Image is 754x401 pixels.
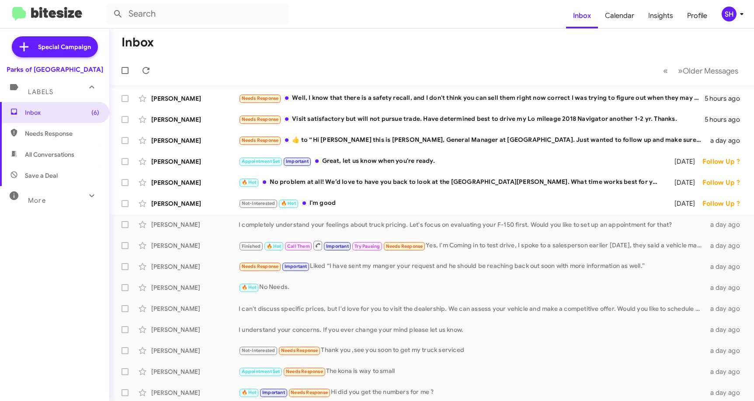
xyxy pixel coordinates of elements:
[665,199,702,208] div: [DATE]
[239,177,665,187] div: No problem at all! We’d love to have you back to look at the [GEOGRAPHIC_DATA][PERSON_NAME]. What...
[151,262,239,271] div: [PERSON_NAME]
[38,42,91,51] span: Special Campaign
[151,157,239,166] div: [PERSON_NAME]
[706,304,747,313] div: a day ago
[7,65,103,74] div: Parks of [GEOGRAPHIC_DATA]
[25,129,99,138] span: Needs Response
[326,243,349,249] span: Important
[242,158,280,164] span: Appointment Set
[287,243,310,249] span: Call Them
[262,390,285,395] span: Important
[286,158,309,164] span: Important
[239,325,706,334] div: I understand your concerns. If you ever change your mind please let us know.
[386,243,423,249] span: Needs Response
[706,325,747,334] div: a day ago
[25,108,99,117] span: Inbox
[281,348,318,353] span: Needs Response
[106,4,289,25] input: Search
[706,241,747,250] div: a day ago
[242,116,279,122] span: Needs Response
[151,136,239,145] div: [PERSON_NAME]
[239,220,706,229] div: I completely understand your feelings about truck pricing. Let's focus on evaluating your F-150 f...
[242,390,257,395] span: 🔥 Hot
[680,3,714,28] a: Profile
[706,262,747,271] div: a day ago
[566,3,598,28] a: Inbox
[706,220,747,229] div: a day ago
[239,366,706,376] div: The kona is way to small
[239,387,706,397] div: Hi did you get the numbers for me ?
[151,346,239,355] div: [PERSON_NAME]
[598,3,641,28] a: Calendar
[242,137,279,143] span: Needs Response
[291,390,328,395] span: Needs Response
[28,88,53,96] span: Labels
[239,240,706,251] div: Yes, I'm Coming in to test drive, I spoke to a salesperson earlier [DATE], they said a vehicle ma...
[242,179,257,185] span: 🔥 Hot
[658,62,673,80] button: Previous
[91,108,99,117] span: (6)
[665,157,702,166] div: [DATE]
[706,136,747,145] div: a day ago
[239,198,665,208] div: I'm good
[12,36,98,57] a: Special Campaign
[239,156,665,166] div: Great, let us know when you're ready.
[285,264,307,269] span: Important
[281,200,296,206] span: 🔥 Hot
[25,150,74,159] span: All Conversations
[641,3,680,28] a: Insights
[239,261,706,271] div: Liked “I have sent my manger your request and he should be reaching back out soon with more infor...
[242,285,257,290] span: 🔥 Hot
[705,115,747,124] div: 5 hours ago
[239,282,706,292] div: No Needs.
[705,94,747,103] div: 5 hours ago
[706,367,747,376] div: a day ago
[151,283,239,292] div: [PERSON_NAME]
[151,367,239,376] div: [PERSON_NAME]
[25,171,58,180] span: Save a Deal
[151,199,239,208] div: [PERSON_NAME]
[242,264,279,269] span: Needs Response
[673,62,744,80] button: Next
[706,388,747,397] div: a day ago
[151,325,239,334] div: [PERSON_NAME]
[702,157,747,166] div: Follow Up ?
[665,178,702,187] div: [DATE]
[151,241,239,250] div: [PERSON_NAME]
[286,369,323,374] span: Needs Response
[151,115,239,124] div: [PERSON_NAME]
[239,114,705,124] div: Visit satisfactory but will not pursue trade. Have determined best to drive my Lo mileage 2018 Na...
[267,243,281,249] span: 🔥 Hot
[151,220,239,229] div: [PERSON_NAME]
[242,243,261,249] span: Finished
[151,94,239,103] div: [PERSON_NAME]
[242,348,275,353] span: Not-Interested
[702,178,747,187] div: Follow Up ?
[242,95,279,101] span: Needs Response
[658,62,744,80] nav: Page navigation example
[151,304,239,313] div: [PERSON_NAME]
[242,200,275,206] span: Not-Interested
[702,199,747,208] div: Follow Up ?
[28,197,46,204] span: More
[239,93,705,103] div: Well, I know that there is a safety recall, and I don't think you can sell them right now correct...
[239,345,706,355] div: Thank you ,see you soon to get my truck serviced
[354,243,380,249] span: Try Pausing
[706,283,747,292] div: a day ago
[239,304,706,313] div: I can't discuss specific prices, but I'd love for you to visit the dealership. We can assess your...
[122,35,154,49] h1: Inbox
[239,135,706,145] div: ​👍​ to “ Hi [PERSON_NAME] this is [PERSON_NAME], General Manager at [GEOGRAPHIC_DATA]. Just wante...
[678,65,683,76] span: »
[151,178,239,187] div: [PERSON_NAME]
[242,369,280,374] span: Appointment Set
[706,346,747,355] div: a day ago
[714,7,744,21] button: SH
[722,7,737,21] div: SH
[683,66,738,76] span: Older Messages
[663,65,668,76] span: «
[151,388,239,397] div: [PERSON_NAME]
